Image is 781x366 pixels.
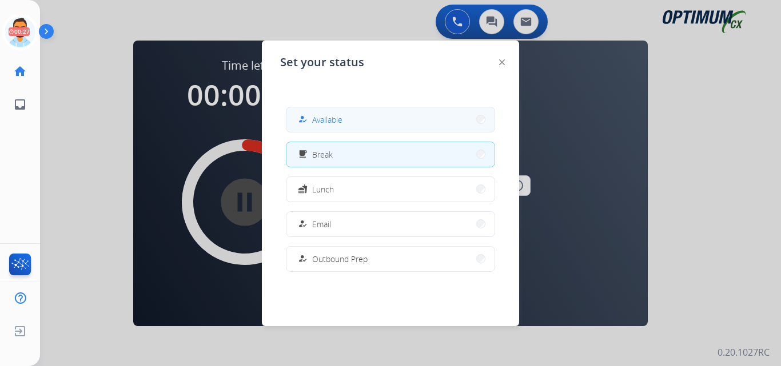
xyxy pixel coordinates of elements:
[13,98,27,111] mat-icon: inbox
[286,177,495,202] button: Lunch
[286,247,495,271] button: Outbound Prep
[286,212,495,236] button: Email
[298,219,308,229] mat-icon: how_to_reg
[286,107,495,132] button: Available
[312,148,333,160] span: Break
[280,54,364,70] span: Set your status
[312,183,334,195] span: Lunch
[298,184,308,194] mat-icon: fastfood
[718,345,770,359] p: 0.20.1027RC
[312,218,331,230] span: Email
[298,115,308,124] mat-icon: how_to_reg
[286,142,495,167] button: Break
[312,253,368,265] span: Outbound Prep
[499,59,505,65] img: close-button
[298,150,308,159] mat-icon: free_breakfast
[298,254,308,264] mat-icon: how_to_reg
[13,65,27,78] mat-icon: home
[312,114,342,126] span: Available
